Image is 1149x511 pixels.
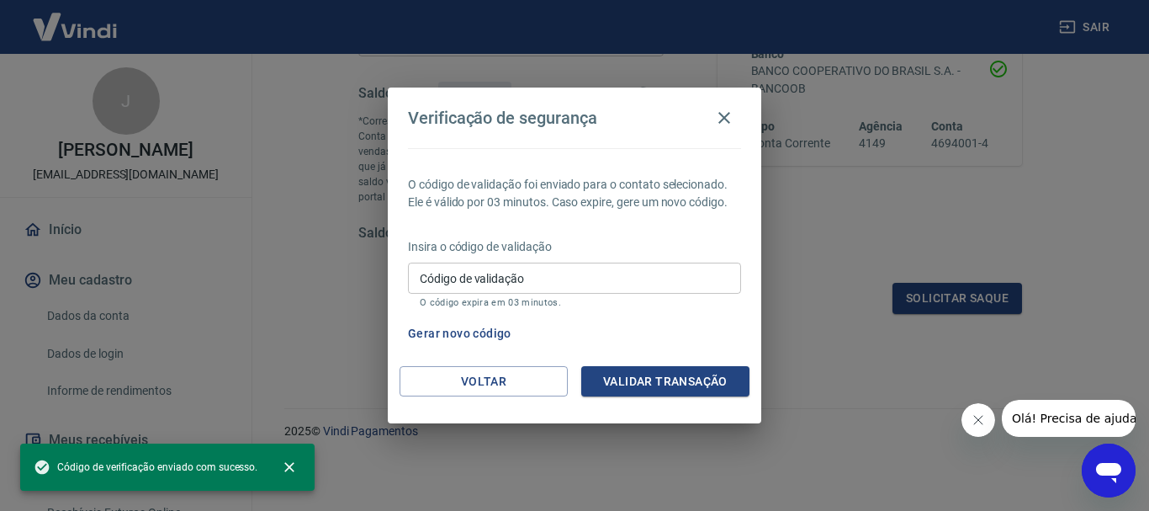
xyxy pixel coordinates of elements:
[581,366,749,397] button: Validar transação
[401,318,518,349] button: Gerar novo código
[271,449,308,486] button: close
[10,12,141,25] span: Olá! Precisa de ajuda?
[420,297,729,308] p: O código expira em 03 minutos.
[408,176,741,211] p: O código de validação foi enviado para o contato selecionado. Ele é válido por 03 minutos. Caso e...
[1082,444,1136,498] iframe: Botão para abrir a janela de mensagens
[408,108,597,128] h4: Verificação de segurança
[1002,400,1136,437] iframe: Mensagem da empresa
[961,403,995,437] iframe: Fechar mensagem
[400,366,568,397] button: Voltar
[34,459,257,476] span: Código de verificação enviado com sucesso.
[408,238,741,256] p: Insira o código de validação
